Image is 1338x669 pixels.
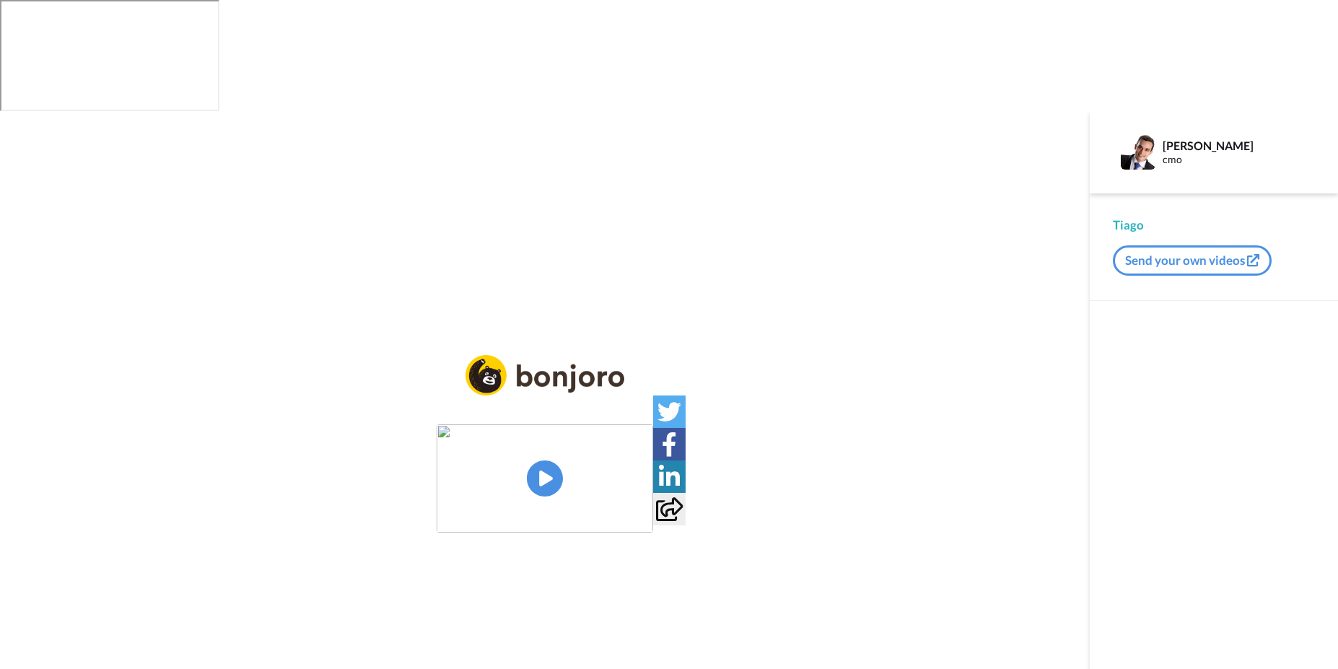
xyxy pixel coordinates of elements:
div: Tiago [1113,217,1315,234]
img: Profile Image [1121,135,1155,170]
img: f4f4d6a1-a6da-40b7-94c0-27781c7273a2.jpg [437,424,653,533]
button: Send your own videos [1113,245,1272,276]
div: cmo [1163,154,1314,166]
div: [PERSON_NAME] [1163,139,1314,152]
img: logo_full.png [465,355,624,396]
